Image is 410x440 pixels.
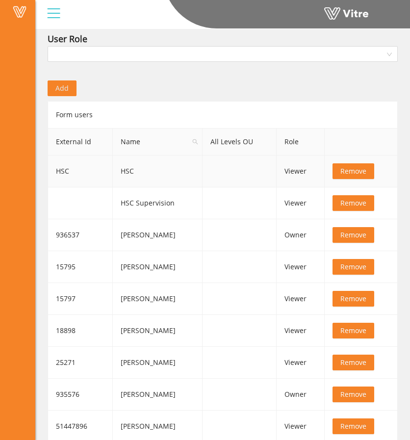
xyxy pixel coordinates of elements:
button: Remove [333,323,374,338]
span: 935576 [56,389,79,399]
span: Viewer [284,358,307,367]
span: Remove [340,389,366,400]
span: search [188,129,202,155]
td: HSC [113,155,203,187]
td: [PERSON_NAME] [113,251,203,283]
button: Remove [333,195,374,211]
span: Remove [340,230,366,240]
span: Remove [340,421,366,432]
span: 15795 [56,262,76,271]
span: 936537 [56,230,79,239]
span: Remove [340,198,366,208]
span: HSC [56,166,69,176]
th: All Levels OU [203,129,277,155]
span: 51447896 [56,421,87,431]
span: Viewer [284,326,307,335]
span: Remove [340,293,366,304]
span: Name [113,129,202,155]
button: Remove [333,291,374,307]
span: Viewer [284,198,307,207]
div: Form users [48,101,398,128]
span: 18898 [56,326,76,335]
span: Viewer [284,262,307,271]
button: Remove [333,259,374,275]
button: Remove [333,355,374,370]
div: User Role [48,32,87,46]
span: Remove [340,357,366,368]
span: Owner [284,389,307,399]
button: Add [48,80,77,96]
td: [PERSON_NAME] [113,315,203,347]
span: 25271 [56,358,76,367]
th: External Id [48,129,113,155]
td: HSC Supervision [113,187,203,219]
span: 15797 [56,294,76,303]
button: Remove [333,418,374,434]
td: [PERSON_NAME] [113,379,203,411]
span: Viewer [284,421,307,431]
span: Viewer [284,166,307,176]
span: Viewer [284,294,307,303]
th: Role [277,129,325,155]
span: search [192,139,198,145]
span: Owner [284,230,307,239]
span: Remove [340,166,366,177]
span: Remove [340,261,366,272]
button: Remove [333,387,374,402]
td: [PERSON_NAME] [113,219,203,251]
button: Remove [333,163,374,179]
td: [PERSON_NAME] [113,347,203,379]
td: [PERSON_NAME] [113,283,203,315]
button: Remove [333,227,374,243]
span: Remove [340,325,366,336]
